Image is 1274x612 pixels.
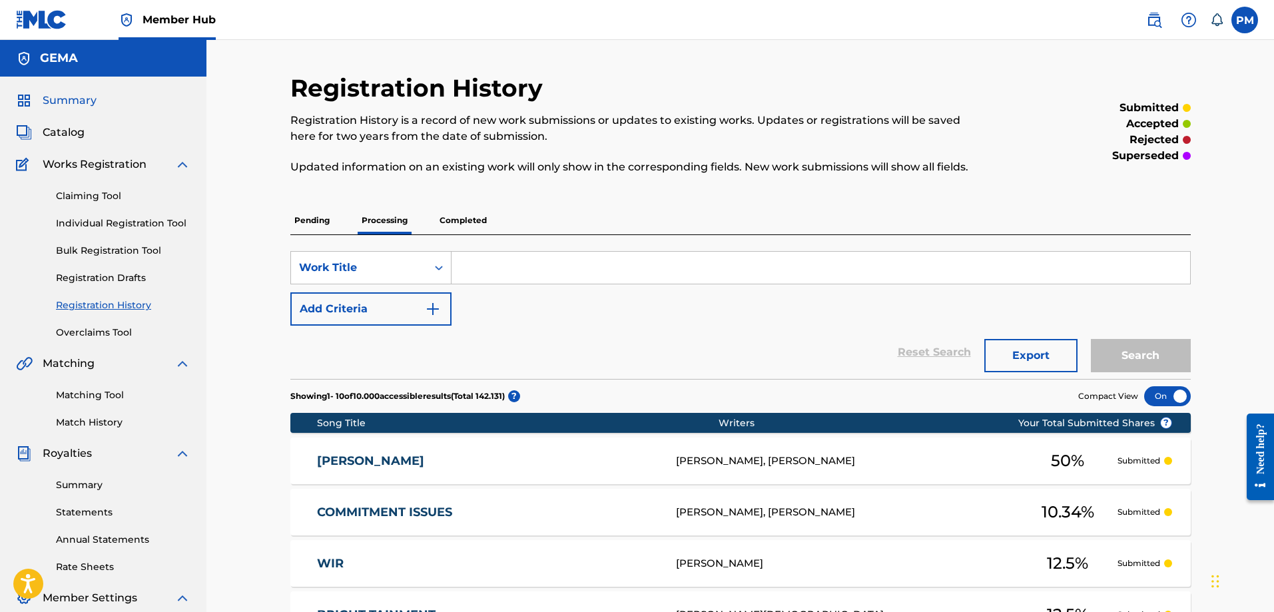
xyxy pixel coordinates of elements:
[56,388,190,402] a: Matching Tool
[984,339,1078,372] button: Export
[290,159,984,175] p: Updated information on an existing work will only show in the corresponding fields. New work subm...
[56,189,190,203] a: Claiming Tool
[1207,548,1274,612] div: Chat-Widget
[1051,449,1084,473] span: 50 %
[16,356,33,372] img: Matching
[1117,455,1160,467] p: Submitted
[1237,404,1274,511] iframe: Resource Center
[1117,506,1160,518] p: Submitted
[317,556,658,571] a: WIR
[56,216,190,230] a: Individual Registration Tool
[299,260,419,276] div: Work Title
[56,533,190,547] a: Annual Statements
[174,590,190,606] img: expand
[290,113,984,145] p: Registration History is a record of new work submissions or updates to existing works. Updates or...
[56,416,190,430] a: Match History
[676,505,1018,520] div: [PERSON_NAME], [PERSON_NAME]
[1210,13,1223,27] div: Notifications
[56,298,190,312] a: Registration History
[1112,148,1179,164] p: superseded
[317,505,658,520] a: COMMITMENT ISSUES
[719,416,1061,430] div: Writers
[143,12,216,27] span: Member Hub
[43,93,97,109] span: Summary
[16,93,32,109] img: Summary
[1117,557,1160,569] p: Submitted
[1175,7,1202,33] div: Help
[1146,12,1162,28] img: search
[16,51,32,67] img: Accounts
[16,10,67,29] img: MLC Logo
[119,12,135,28] img: Top Rightsholder
[676,454,1018,469] div: [PERSON_NAME], [PERSON_NAME]
[1141,7,1167,33] a: Public Search
[290,251,1191,379] form: Search Form
[1047,551,1088,575] span: 12.5 %
[508,390,520,402] span: ?
[43,125,85,141] span: Catalog
[16,446,32,461] img: Royalties
[56,560,190,574] a: Rate Sheets
[43,590,137,606] span: Member Settings
[16,93,97,109] a: SummarySummary
[16,156,33,172] img: Works Registration
[174,156,190,172] img: expand
[290,292,452,326] button: Add Criteria
[56,478,190,492] a: Summary
[317,416,719,430] div: Song Title
[40,51,78,66] h5: GEMA
[290,206,334,234] p: Pending
[1129,132,1179,148] p: rejected
[1078,390,1138,402] span: Compact View
[358,206,412,234] p: Processing
[1042,500,1094,524] span: 10.34 %
[43,446,92,461] span: Royalties
[174,446,190,461] img: expand
[56,271,190,285] a: Registration Drafts
[676,556,1018,571] div: [PERSON_NAME]
[290,390,505,402] p: Showing 1 - 10 of 10.000 accessible results (Total 142.131 )
[1161,418,1171,428] span: ?
[425,301,441,317] img: 9d2ae6d4665cec9f34b9.svg
[1231,7,1258,33] div: User Menu
[16,590,32,606] img: Member Settings
[290,73,549,103] h2: Registration History
[436,206,491,234] p: Completed
[1181,12,1197,28] img: help
[317,454,658,469] a: [PERSON_NAME]
[1119,100,1179,116] p: submitted
[56,244,190,258] a: Bulk Registration Tool
[56,326,190,340] a: Overclaims Tool
[43,356,95,372] span: Matching
[1211,561,1219,601] div: Ziehen
[1126,116,1179,132] p: accepted
[43,156,147,172] span: Works Registration
[1018,416,1172,430] span: Your Total Submitted Shares
[1207,548,1274,612] iframe: Chat Widget
[174,356,190,372] img: expand
[56,505,190,519] a: Statements
[16,125,85,141] a: CatalogCatalog
[16,125,32,141] img: Catalog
